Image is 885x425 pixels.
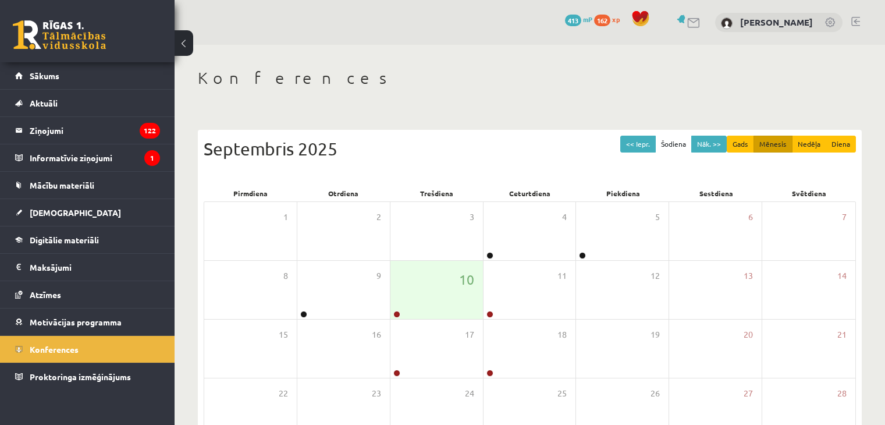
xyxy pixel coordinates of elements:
span: 15 [279,328,288,341]
span: 17 [465,328,474,341]
a: Informatīvie ziņojumi1 [15,144,160,171]
span: 21 [837,328,847,341]
a: Sākums [15,62,160,89]
div: Septembris 2025 [204,136,856,162]
a: Aktuāli [15,90,160,116]
div: Piekdiena [577,185,670,201]
span: 2 [376,211,381,224]
div: Trešdiena [390,185,483,201]
legend: Ziņojumi [30,117,160,144]
a: Atzīmes [15,281,160,308]
span: 5 [655,211,660,224]
span: 413 [565,15,581,26]
a: [DEMOGRAPHIC_DATA] [15,199,160,226]
span: 6 [748,211,753,224]
i: 122 [140,123,160,139]
a: Konferences [15,336,160,363]
a: Maksājumi [15,254,160,281]
a: 413 mP [565,15,592,24]
span: 25 [557,387,567,400]
span: 16 [372,328,381,341]
span: 23 [372,387,381,400]
span: 8 [283,270,288,282]
h1: Konferences [198,68,862,88]
span: 22 [279,387,288,400]
button: Mēnesis [754,136,792,153]
div: Svētdiena [763,185,856,201]
span: 12 [651,270,660,282]
span: 1 [283,211,288,224]
span: Mācību materiāli [30,180,94,190]
span: Proktoringa izmēģinājums [30,371,131,382]
span: 162 [594,15,610,26]
span: mP [583,15,592,24]
a: 162 xp [594,15,625,24]
span: [DEMOGRAPHIC_DATA] [30,207,121,218]
button: Gads [727,136,754,153]
a: Motivācijas programma [15,309,160,335]
a: [PERSON_NAME] [740,16,813,28]
span: 3 [470,211,474,224]
span: 10 [459,270,474,289]
span: 26 [651,387,660,400]
div: Sestdiena [670,185,763,201]
a: Ziņojumi122 [15,117,160,144]
span: 11 [557,270,567,282]
i: 1 [144,150,160,166]
img: Jana Anna Kārkliņa [721,17,733,29]
span: Motivācijas programma [30,317,122,327]
span: Sākums [30,70,59,81]
span: 18 [557,328,567,341]
span: 27 [744,387,753,400]
span: 4 [562,211,567,224]
div: Pirmdiena [204,185,297,201]
a: Mācību materiāli [15,172,160,199]
span: Digitālie materiāli [30,235,99,245]
legend: Informatīvie ziņojumi [30,144,160,171]
div: Otrdiena [297,185,390,201]
button: << Iepr. [620,136,656,153]
span: 13 [744,270,753,282]
legend: Maksājumi [30,254,160,281]
span: 14 [837,270,847,282]
span: 28 [837,387,847,400]
button: Nāk. >> [691,136,727,153]
a: Rīgas 1. Tālmācības vidusskola [13,20,106,49]
span: xp [612,15,620,24]
span: 9 [376,270,381,282]
span: 19 [651,328,660,341]
div: Ceturtdiena [483,185,576,201]
span: 20 [744,328,753,341]
span: 24 [465,387,474,400]
span: Aktuāli [30,98,58,108]
button: Nedēļa [792,136,826,153]
span: Konferences [30,344,79,355]
span: 7 [842,211,847,224]
a: Proktoringa izmēģinājums [15,363,160,390]
button: Šodiena [655,136,692,153]
a: Digitālie materiāli [15,226,160,253]
button: Diena [826,136,856,153]
span: Atzīmes [30,289,61,300]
